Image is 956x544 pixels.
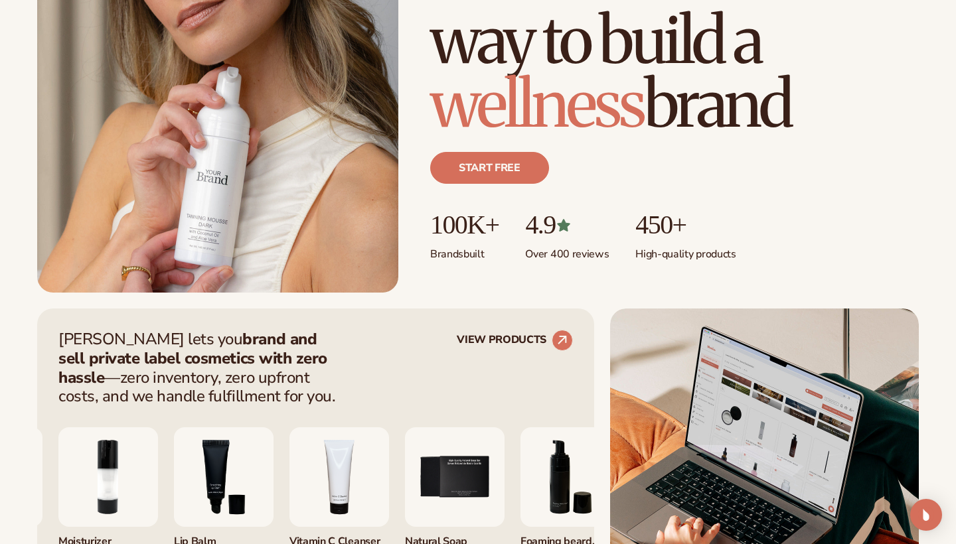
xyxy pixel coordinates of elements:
[635,239,736,261] p: High-quality products
[430,64,644,144] span: wellness
[58,330,344,406] p: [PERSON_NAME] lets you —zero inventory, zero upfront costs, and we handle fulfillment for you.
[910,499,942,531] div: Open Intercom Messenger
[525,210,609,239] p: 4.9
[635,210,736,239] p: 450+
[58,328,327,388] strong: brand and sell private label cosmetics with zero hassle
[430,239,499,261] p: Brands built
[520,427,620,527] img: Foaming beard wash.
[525,239,609,261] p: Over 400 reviews
[405,427,505,527] img: Nature bar of soap.
[174,427,274,527] img: Smoothing lip balm.
[430,152,549,184] a: Start free
[289,427,389,527] img: Vitamin c cleanser.
[457,330,573,351] a: VIEW PRODUCTS
[430,210,499,239] p: 100K+
[58,427,158,527] img: Moisturizing lotion.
